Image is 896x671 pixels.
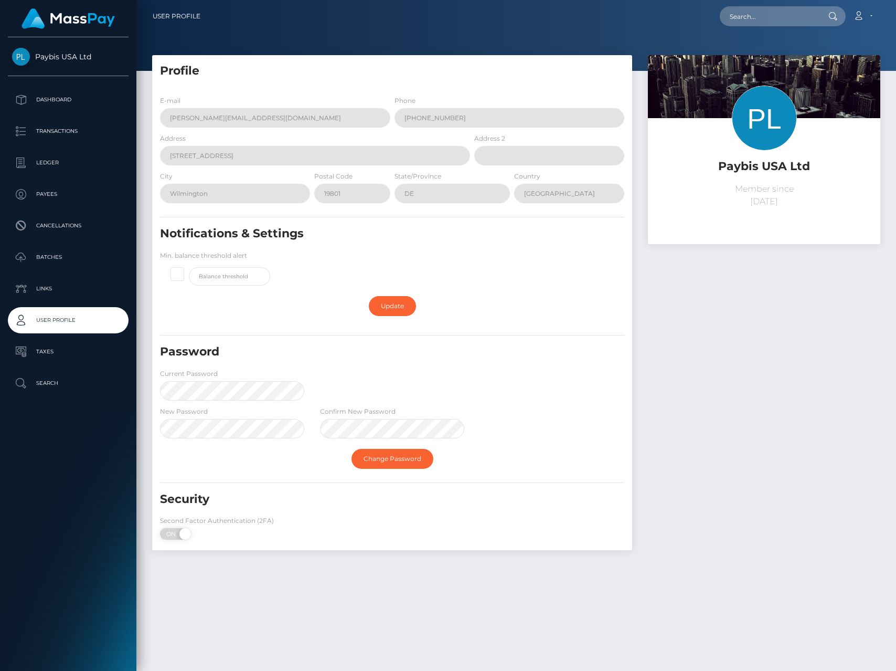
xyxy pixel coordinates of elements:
[159,528,185,540] span: ON
[12,92,124,108] p: Dashboard
[12,123,124,139] p: Transactions
[394,172,441,181] label: State/Province
[8,244,129,270] a: Batches
[160,491,550,508] h5: Security
[351,449,433,469] a: Change Password
[160,96,180,106] label: E-mail
[8,87,129,113] a: Dashboard
[160,369,218,379] label: Current Password
[160,251,247,260] label: Min. balance threshold alert
[160,172,173,181] label: City
[160,407,208,416] label: New Password
[656,159,872,175] h5: Paybis USA Ltd
[160,226,550,242] h5: Notifications & Settings
[22,8,115,29] img: MassPay Logo
[8,52,129,61] span: Paybis USA Ltd
[8,118,129,144] a: Transactions
[8,307,129,333] a: User Profile
[12,281,124,297] p: Links
[12,375,124,391] p: Search
[160,134,186,143] label: Address
[12,249,124,265] p: Batches
[8,276,129,302] a: Links
[394,96,415,106] label: Phone
[160,516,274,526] label: Second Factor Authentication (2FA)
[160,63,624,79] h5: Profile
[8,213,129,239] a: Cancellations
[12,186,124,202] p: Payees
[514,172,540,181] label: Country
[8,181,129,207] a: Payees
[12,344,124,360] p: Taxes
[153,5,200,27] a: User Profile
[474,134,505,143] label: Address 2
[720,6,818,26] input: Search...
[12,218,124,234] p: Cancellations
[12,155,124,171] p: Ledger
[320,407,396,416] label: Confirm New Password
[160,344,550,360] h5: Password
[8,370,129,396] a: Search
[12,48,30,66] img: Paybis USA Ltd
[8,339,129,365] a: Taxes
[656,183,872,208] p: Member since [DATE]
[8,150,129,176] a: Ledger
[314,172,353,181] label: Postal Code
[369,296,416,316] a: Update
[648,55,880,210] img: ...
[12,312,124,328] p: User Profile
